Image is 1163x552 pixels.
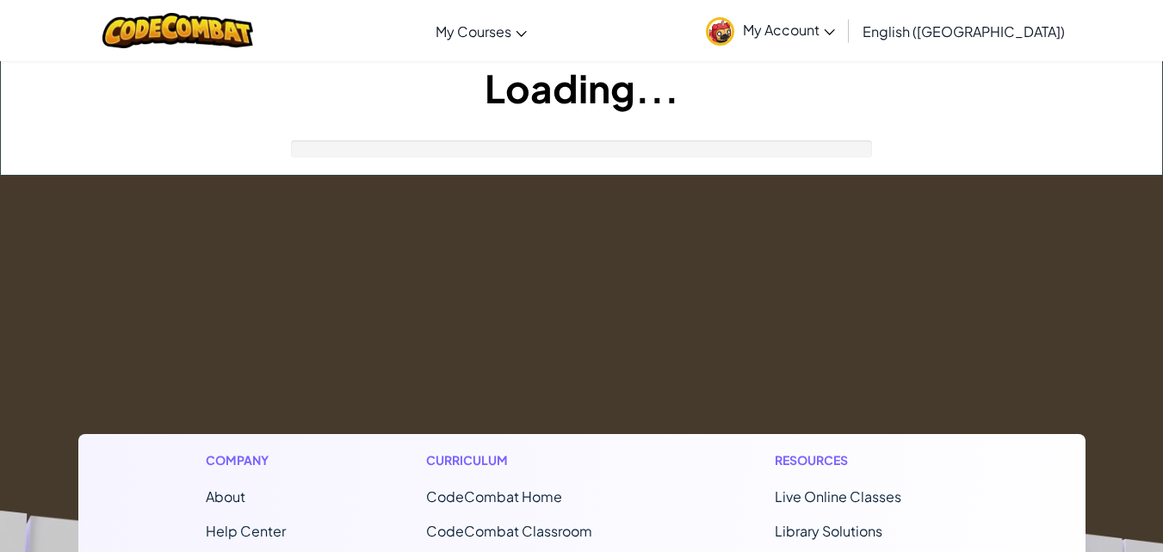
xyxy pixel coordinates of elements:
span: My Courses [436,22,511,40]
span: CodeCombat Home [426,487,562,505]
h1: Company [206,451,286,469]
a: Live Online Classes [775,487,901,505]
span: English ([GEOGRAPHIC_DATA]) [863,22,1065,40]
a: Help Center [206,522,286,540]
a: My Courses [427,8,535,54]
a: About [206,487,245,505]
a: My Account [697,3,844,58]
h1: Loading... [1,61,1162,115]
h1: Resources [775,451,958,469]
h1: Curriculum [426,451,634,469]
img: CodeCombat logo [102,13,253,48]
a: English ([GEOGRAPHIC_DATA]) [854,8,1073,54]
a: CodeCombat Classroom [426,522,592,540]
span: My Account [743,21,835,39]
img: avatar [706,17,734,46]
a: Library Solutions [775,522,882,540]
